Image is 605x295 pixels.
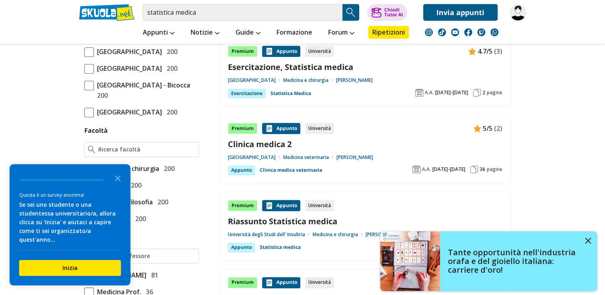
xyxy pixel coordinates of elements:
[265,124,273,132] img: Appunti contenuto
[161,163,175,174] span: 200
[384,8,403,17] div: Chiedi Tutor AI
[262,200,300,211] div: Appunto
[345,6,357,18] img: Cerca appunti, riassunti o versioni
[228,62,502,72] a: Esercitazione, Statistica medica
[336,77,373,83] a: [PERSON_NAME]
[228,216,502,227] a: Riassunto Statistica medica
[163,107,177,117] span: 200
[110,170,126,186] button: Close the survey
[228,154,283,161] a: [GEOGRAPHIC_DATA]
[94,163,159,174] span: Medicina e chirurgia
[337,154,373,161] a: [PERSON_NAME]
[368,26,409,39] a: Ripetizioni
[480,166,485,173] span: 36
[19,191,121,199] div: Questa è un survey anonima!
[313,231,366,238] a: Medicina e chirurgia
[128,180,142,190] span: 200
[98,146,195,153] input: Ricerca facoltà
[163,63,177,74] span: 200
[494,123,502,134] span: (2)
[425,28,433,36] img: instagram
[487,89,502,96] span: pagine
[478,46,492,56] span: 4.7/5
[380,231,597,291] a: Tante opportunità nell'industria orafa e del gioiello italiana: carriere d'oro!
[233,26,263,40] a: Guide
[94,107,162,117] span: [GEOGRAPHIC_DATA]
[422,166,431,173] span: A.A.
[470,165,478,173] img: Pagine
[94,47,162,57] span: [GEOGRAPHIC_DATA]
[228,277,257,288] div: Premium
[265,47,273,55] img: Appunti contenuto
[270,89,311,98] a: Statistica Medica
[260,165,322,175] a: Clinica medica veterinaria
[412,165,420,173] img: Anno accademico
[425,89,434,96] span: A.A.
[482,89,485,96] span: 2
[143,4,342,21] input: Cerca appunti, riassunti o versioni
[366,231,402,238] a: [PERSON_NAME]
[438,28,446,36] img: tiktok
[10,164,130,285] div: Survey
[228,243,255,252] div: Appunto
[228,165,255,175] div: Appunto
[473,89,481,97] img: Pagine
[415,89,423,97] img: Anno accademico
[228,89,266,98] div: Esercitazione
[163,47,177,57] span: 200
[98,252,195,260] input: Ricerca professore
[94,80,190,90] span: [GEOGRAPHIC_DATA] - Bicocca
[494,46,502,56] span: (3)
[283,154,337,161] a: Medicina veterinaria
[448,248,579,274] h4: Tante opportunità nell'industria orafa e del gioiello italiana: carriere d'oro!
[342,4,359,21] button: Search Button
[305,123,334,134] div: Università
[464,28,472,36] img: facebook
[132,213,146,224] span: 200
[468,47,476,55] img: Appunti contenuto
[510,4,526,21] img: astr.iid_
[19,260,121,276] button: Inizia
[154,197,168,207] span: 200
[228,46,257,57] div: Premium
[483,123,492,134] span: 5/5
[148,270,158,280] span: 81
[228,123,257,134] div: Premium
[94,63,162,74] span: [GEOGRAPHIC_DATA]
[228,139,502,149] a: Clinica medica 2
[585,238,591,244] img: close
[477,28,485,36] img: twitch
[367,4,407,21] button: ChiediTutor AI
[94,90,108,101] span: 200
[260,243,301,252] a: Statistica medica
[451,28,459,36] img: youtube
[262,277,300,288] div: Appunto
[19,200,121,244] div: Se sei uno studente o una studentessa universitario/a, allora clicca su 'Inizia' e aiutaci a capi...
[228,200,257,211] div: Premium
[265,202,273,210] img: Appunti contenuto
[88,146,95,153] img: Ricerca facoltà
[473,124,481,132] img: Appunti contenuto
[84,126,108,135] label: Facoltà
[283,77,336,83] a: Medicina e chirurgia
[487,166,502,173] span: pagine
[274,26,314,40] a: Formazione
[262,123,300,134] div: Appunto
[262,46,300,57] div: Appunto
[423,4,498,21] a: Invia appunti
[189,26,222,40] a: Notizie
[490,28,498,36] img: WhatsApp
[265,279,273,287] img: Appunti contenuto
[141,26,177,40] a: Appunti
[228,231,313,238] a: Università degli Studi dell' Insubria
[326,26,356,40] a: Forum
[228,77,283,83] a: [GEOGRAPHIC_DATA]
[432,166,465,173] span: [DATE]-[DATE]
[435,89,468,96] span: [DATE]-[DATE]
[305,46,334,57] div: Università
[305,277,334,288] div: Università
[305,200,334,211] div: Università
